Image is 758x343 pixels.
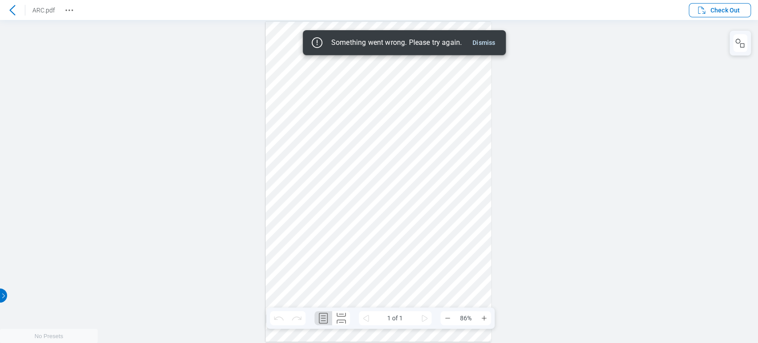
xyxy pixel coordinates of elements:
[314,311,332,325] button: Single Page Layout
[332,311,350,325] button: Continuous Page Layout
[331,38,462,47] div: Something went wrong. Please try again.
[373,311,417,325] span: 1 of 1
[32,7,55,14] span: ARC.pdf
[441,311,455,325] button: Zoom Out
[455,311,477,325] span: 86%
[477,311,491,325] button: Zoom In
[469,37,499,48] button: Dismiss
[270,311,288,325] button: Undo
[710,6,740,15] span: Check Out
[62,3,76,17] button: Revision History
[288,311,306,325] button: Redo
[689,3,751,17] button: Check Out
